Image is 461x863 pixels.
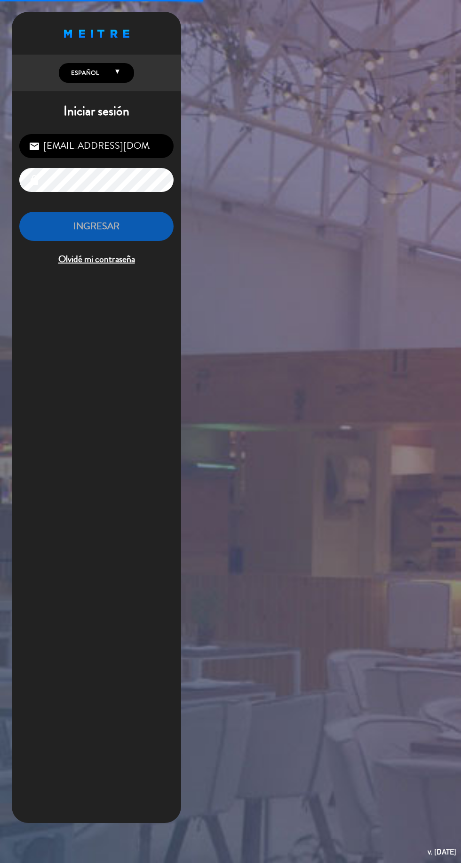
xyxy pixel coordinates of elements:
input: Correo Electrónico [19,134,174,158]
i: lock [29,175,40,186]
span: Español [69,68,99,78]
h1: Iniciar sesión [12,104,181,120]
i: email [29,141,40,152]
span: Olvidé mi contraseña [19,252,174,267]
div: v. [DATE] [428,846,456,858]
button: INGRESAR [19,212,174,241]
img: MEITRE [64,30,129,38]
